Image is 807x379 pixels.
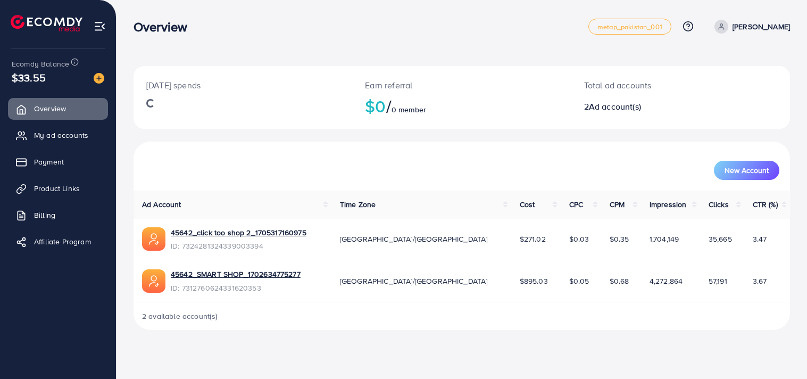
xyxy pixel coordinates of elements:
[386,94,392,118] span: /
[584,102,723,112] h2: 2
[12,70,46,85] span: $33.55
[8,98,108,119] a: Overview
[171,227,306,238] a: 45642_click too shop 2_1705317160975
[8,178,108,199] a: Product Links
[340,276,488,286] span: [GEOGRAPHIC_DATA]/[GEOGRAPHIC_DATA]
[610,234,629,244] span: $0.35
[365,96,558,116] h2: $0
[34,183,80,194] span: Product Links
[34,103,66,114] span: Overview
[146,79,339,92] p: [DATE] spends
[171,241,306,251] span: ID: 7324281324339003394
[753,234,767,244] span: 3.47
[610,276,629,286] span: $0.68
[94,73,104,84] img: image
[11,15,82,31] img: logo
[8,125,108,146] a: My ad accounts
[709,199,729,210] span: Clicks
[650,234,679,244] span: 1,704,149
[610,199,625,210] span: CPM
[142,227,165,251] img: ic-ads-acc.e4c84228.svg
[171,269,301,279] a: 45642_SMART SHOP_1702634775277
[733,20,790,33] p: [PERSON_NAME]
[142,269,165,293] img: ic-ads-acc.e4c84228.svg
[94,20,106,32] img: menu
[753,199,778,210] span: CTR (%)
[753,276,767,286] span: 3.67
[340,234,488,244] span: [GEOGRAPHIC_DATA]/[GEOGRAPHIC_DATA]
[34,210,55,220] span: Billing
[520,234,546,244] span: $271.02
[725,167,769,174] span: New Account
[597,23,662,30] span: metap_pakistan_001
[340,199,376,210] span: Time Zone
[520,276,548,286] span: $895.03
[12,59,69,69] span: Ecomdy Balance
[650,199,687,210] span: Impression
[709,276,727,286] span: 57,191
[569,199,583,210] span: CPC
[8,204,108,226] a: Billing
[34,236,91,247] span: Affiliate Program
[710,20,790,34] a: [PERSON_NAME]
[34,156,64,167] span: Payment
[569,234,589,244] span: $0.03
[8,231,108,252] a: Affiliate Program
[584,79,723,92] p: Total ad accounts
[650,276,683,286] span: 4,272,864
[142,199,181,210] span: Ad Account
[714,161,779,180] button: New Account
[142,311,218,322] span: 2 available account(s)
[8,151,108,172] a: Payment
[365,79,558,92] p: Earn referral
[134,19,196,35] h3: Overview
[171,283,301,293] span: ID: 7312760624331620353
[569,276,589,286] span: $0.05
[588,19,671,35] a: metap_pakistan_001
[392,104,426,115] span: 0 member
[520,199,535,210] span: Cost
[589,101,641,112] span: Ad account(s)
[709,234,732,244] span: 35,665
[34,130,88,141] span: My ad accounts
